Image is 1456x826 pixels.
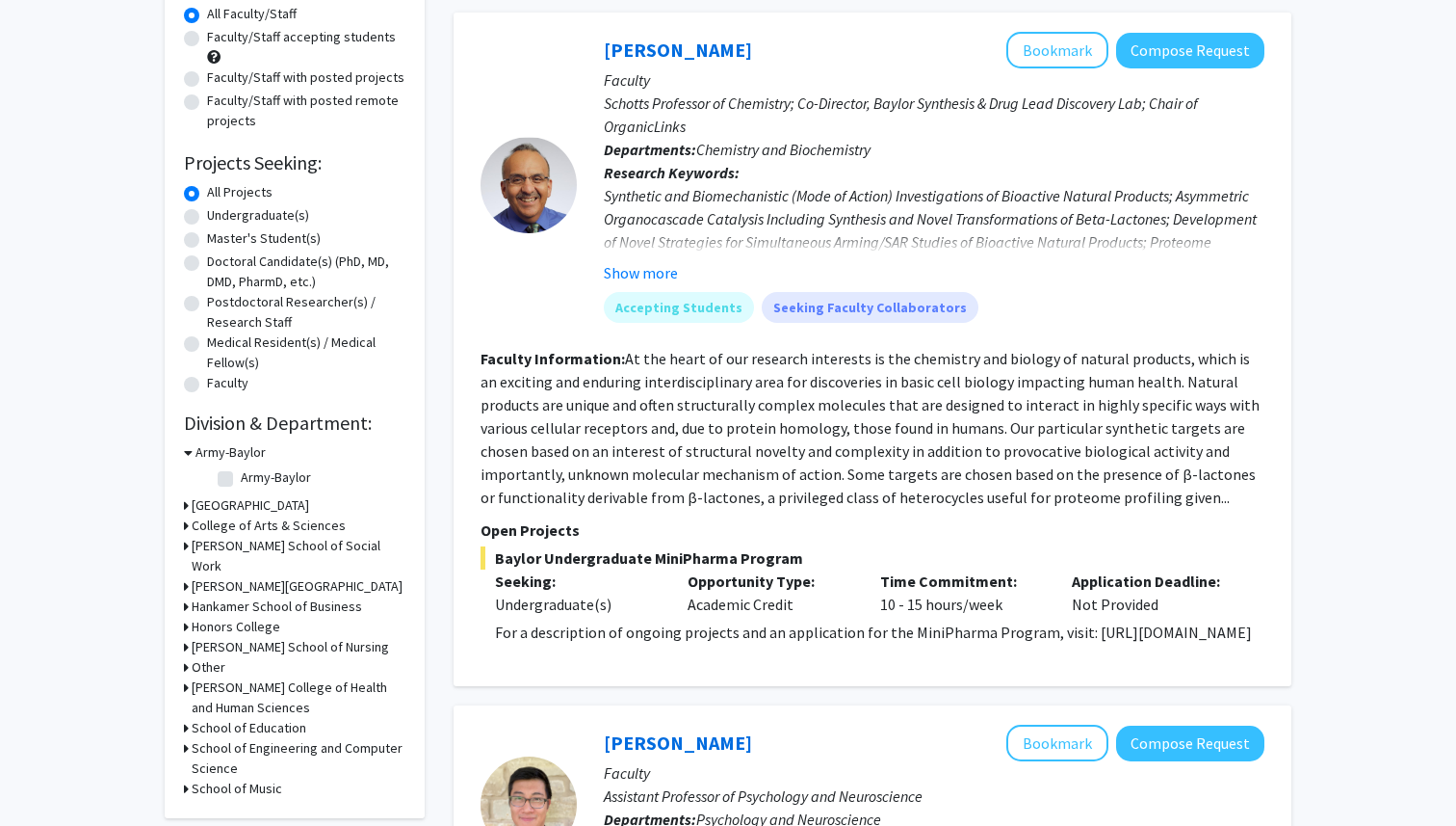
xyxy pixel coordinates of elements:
[192,637,389,657] h3: [PERSON_NAME] School of Nursing
[207,333,405,373] label: Medical Resident(s) / Medical Fellow(s)
[481,349,1260,507] fg-read-more: At the heart of our research interests is the chemistry and biology of natural products, which is...
[207,91,405,131] label: Faculty/Staff with posted remote projects
[14,739,82,812] iframe: Chat
[604,38,752,62] a: [PERSON_NAME]
[673,570,866,616] div: Academic Credit
[184,151,405,174] h2: Projects Seeking:
[192,536,405,576] h3: [PERSON_NAME] School of Social Work
[604,292,754,323] mat-chip: Accepting Students
[762,292,978,323] mat-chip: Seeking Faculty Collaborators
[192,678,405,718] h3: [PERSON_NAME] College of Health and Human Sciences
[481,349,625,368] b: Faculty Information:
[195,442,266,463] h3: Army-Baylor
[207,4,297,24] label: All Faculty/Staff
[604,140,696,159] b: Departments:
[207,182,273,202] label: All Projects
[481,546,1264,570] span: Baylor Undergraduate MiniPharma Program
[1057,570,1250,616] div: Not Provided
[880,570,1044,593] p: Time Commitment:
[1116,726,1264,761] button: Compose Request to Jacques Nguyen
[604,261,678,284] button: Show more
[207,292,405,333] label: Postdoctoral Researcher(s) / Research Staff
[207,252,405,292] label: Doctoral Candidate(s) (PhD, MD, DMD, PharmD, etc.)
[192,495,309,516] h3: [GEOGRAPHIC_DATA]
[192,597,362,617] h3: Hankamer School of Business
[604,785,1264,808] p: Assistant Professor of Psychology and Neuroscience
[1116,33,1264,68] button: Compose Request to Daniel Romo
[604,761,1264,785] p: Faculty
[495,621,1264,644] p: For a description of ongoing projects and an application for the MiniPharma Program, visit: [URL]...
[192,617,280,637] h3: Honors College
[192,779,282,799] h3: School of Music
[192,718,306,738] h3: School of Education
[207,205,309,226] label: Undergraduate(s)
[207,27,396,47] label: Faculty/Staff accepting students
[696,140,871,159] span: Chemistry and Biochemistry
[192,516,346,536] h3: College of Arts & Sciences
[192,576,403,597] h3: [PERSON_NAME][GEOGRAPHIC_DATA]
[241,467,311,488] label: Army-Baylor
[207,228,321,249] label: Master's Student(s)
[866,570,1058,616] div: 10 - 15 hours/week
[184,412,405,435] h2: Division & Department:
[495,570,659,593] p: Seeking:
[1006,725,1108,761] button: Add Jacques Nguyen to Bookmarks
[604,68,1264,92] p: Faculty
[495,593,659,616] div: Undergraduate(s)
[604,92,1264,138] p: Schotts Professor of Chemistry; Co-Director, Baylor Synthesis & Drug Lead Discovery Lab; Chair of...
[207,67,404,88] label: Faculty/Staff with posted projects
[1072,570,1235,593] p: Application Deadline:
[1006,32,1108,68] button: Add Daniel Romo to Bookmarks
[688,570,851,593] p: Opportunity Type:
[604,184,1264,277] div: Synthetic and Biomechanistic (Mode of Action) Investigations of Bioactive Natural Products; Asymm...
[192,657,225,678] h3: Other
[604,163,740,182] b: Research Keywords:
[207,373,248,393] label: Faculty
[481,519,1264,542] p: Open Projects
[192,738,405,779] h3: School of Engineering and Computer Science
[604,731,752,755] a: [PERSON_NAME]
